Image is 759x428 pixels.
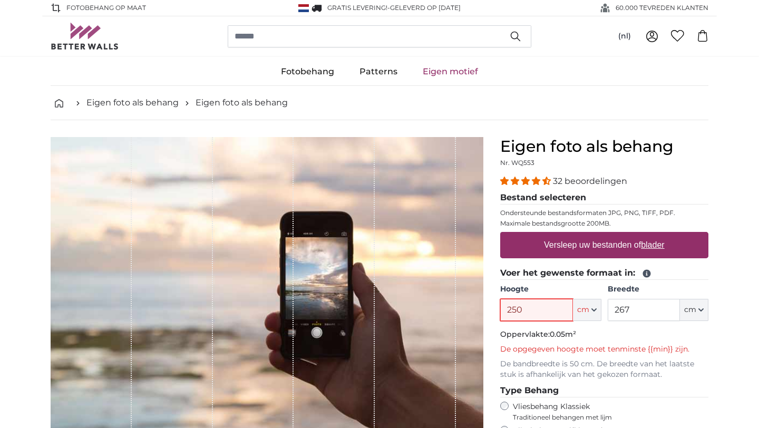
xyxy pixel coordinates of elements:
[616,3,708,13] span: 60.000 TEVREDEN KLANTEN
[500,267,708,280] legend: Voer het gewenste formaat in:
[500,384,708,397] legend: Type Behang
[387,4,461,12] span: -
[610,27,639,46] button: (nl)
[196,96,288,109] a: Eigen foto als behang
[641,240,664,249] u: blader
[66,3,146,13] span: FOTOBEHANG OP MAAT
[500,344,708,355] p: De opgegeven hoogte moet tenminste {{min}} zijn.
[86,96,179,109] a: Eigen foto als behang
[684,305,696,315] span: cm
[680,299,708,321] button: cm
[500,176,553,186] span: 4.31 stars
[608,284,708,295] label: Breedte
[553,176,627,186] span: 32 beoordelingen
[540,235,669,256] label: Versleep uw bestanden of
[390,4,461,12] span: Geleverd op [DATE]
[410,58,491,85] a: Eigen motief
[51,23,119,50] img: Betterwalls
[573,299,601,321] button: cm
[550,329,576,339] span: 0.05m²
[500,209,708,217] p: Ondersteunde bestandsformaten JPG, PNG, TIFF, PDF.
[500,359,708,380] p: De bandbreedte is 50 cm. De breedte van het laatste stuk is afhankelijk van het gekozen formaat.
[500,191,708,205] legend: Bestand selecteren
[500,284,601,295] label: Hoogte
[500,159,534,167] span: Nr. WQ553
[298,4,309,12] img: Nederland
[513,402,689,422] label: Vliesbehang Klassiek
[347,58,410,85] a: Patterns
[500,219,708,228] p: Maximale bestandsgrootte 200MB.
[513,413,689,422] span: Traditioneel behangen met lijm
[577,305,589,315] span: cm
[268,58,347,85] a: Fotobehang
[327,4,387,12] span: GRATIS levering!
[500,137,708,156] h1: Eigen foto als behang
[51,86,708,120] nav: breadcrumbs
[500,329,708,340] p: Oppervlakte:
